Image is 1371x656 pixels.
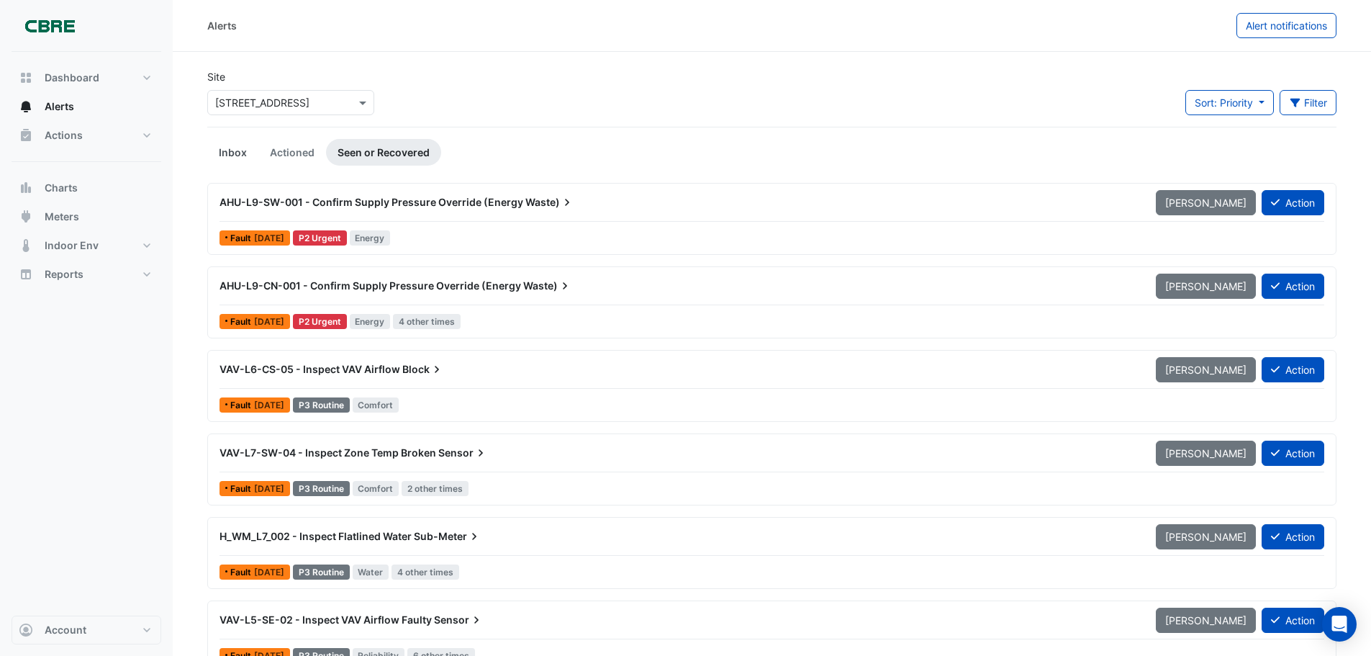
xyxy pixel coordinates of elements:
span: Fault [230,568,254,577]
span: Comfort [353,397,399,413]
span: Waste) [523,279,572,293]
div: P3 Routine [293,565,350,580]
button: Actions [12,121,161,150]
app-icon: Actions [19,128,33,143]
span: [PERSON_NAME] [1165,197,1246,209]
button: Alerts [12,92,161,121]
a: Actioned [258,139,326,166]
button: [PERSON_NAME] [1156,190,1256,215]
a: Seen or Recovered [326,139,441,166]
app-icon: Dashboard [19,71,33,85]
span: VAV-L5-SE-02 - Inspect VAV Airflow Faulty [220,614,432,626]
span: Sub-Meter [414,529,481,544]
button: Account [12,616,161,644]
span: H_WM_L7_002 - Inspect Flatlined Water [220,530,412,542]
span: Block [402,362,444,377]
span: Alert notifications [1246,19,1327,32]
button: Action [1262,608,1324,633]
span: Fault [230,485,254,493]
span: [PERSON_NAME] [1165,447,1246,459]
button: [PERSON_NAME] [1156,357,1256,382]
button: Alert notifications [1236,13,1336,38]
span: Wed 25-Jun-2025 12:48 AEST [254,233,284,243]
span: Indoor Env [45,238,99,253]
button: Charts [12,174,161,202]
div: P2 Urgent [293,230,347,246]
button: [PERSON_NAME] [1156,441,1256,466]
span: Tue 10-Jun-2025 07:13 AEST [254,316,284,327]
span: Water [353,565,389,580]
span: Meters [45,210,79,224]
div: P2 Urgent [293,314,347,329]
span: Alerts [45,99,74,114]
span: Fri 04-Jul-2025 17:36 AEST [254,483,284,494]
span: [PERSON_NAME] [1165,531,1246,543]
span: Reports [45,267,83,282]
span: Sensor [434,613,484,627]
button: Action [1262,274,1324,299]
span: AHU-L9-CN-001 - Confirm Supply Pressure Override (Energy [220,279,521,292]
span: Charts [45,181,78,195]
div: P3 Routine [293,481,350,496]
button: [PERSON_NAME] [1156,274,1256,299]
span: Sensor [438,446,488,460]
span: Actions [45,128,83,143]
app-icon: Charts [19,181,33,195]
span: AHU-L9-SW-001 - Confirm Supply Pressure Override (Energy [220,196,523,208]
button: Meters [12,202,161,231]
span: Fault [230,234,254,243]
img: Company Logo [17,12,82,40]
span: 4 other times [392,565,459,580]
button: Reports [12,260,161,289]
div: Open Intercom Messenger [1322,607,1357,642]
span: 2 other times [402,481,469,496]
span: [PERSON_NAME] [1165,614,1246,626]
span: VAV-L6-CS-05 - Inspect VAV Airflow [220,363,400,375]
span: Sort: Priority [1195,96,1253,109]
button: Action [1262,357,1324,382]
span: [PERSON_NAME] [1165,280,1246,292]
span: Comfort [353,481,399,496]
span: VAV-L7-SW-04 - Inspect Zone Temp Broken [220,446,436,459]
button: Dashboard [12,63,161,92]
app-icon: Indoor Env [19,238,33,253]
label: Site [207,69,225,84]
button: Action [1262,441,1324,466]
span: Account [45,623,86,637]
app-icon: Reports [19,267,33,282]
span: Fault [230,318,254,326]
button: Sort: Priority [1185,90,1274,115]
span: Fault [230,401,254,410]
a: Inbox [207,139,258,166]
app-icon: Alerts [19,99,33,114]
app-icon: Meters [19,210,33,224]
span: Dashboard [45,71,99,85]
span: [PERSON_NAME] [1165,364,1246,376]
span: Mon 26-May-2025 17:46 AEST [254,567,284,578]
button: Filter [1280,90,1337,115]
button: Action [1262,524,1324,549]
button: [PERSON_NAME] [1156,608,1256,633]
span: Tue 26-Aug-2025 14:19 AEST [254,400,284,410]
span: Energy [350,314,391,329]
button: [PERSON_NAME] [1156,524,1256,549]
button: Indoor Env [12,231,161,260]
span: 4 other times [393,314,461,329]
button: Action [1262,190,1324,215]
div: Alerts [207,18,237,33]
div: P3 Routine [293,397,350,413]
span: Waste) [525,195,574,210]
span: Energy [350,230,391,246]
